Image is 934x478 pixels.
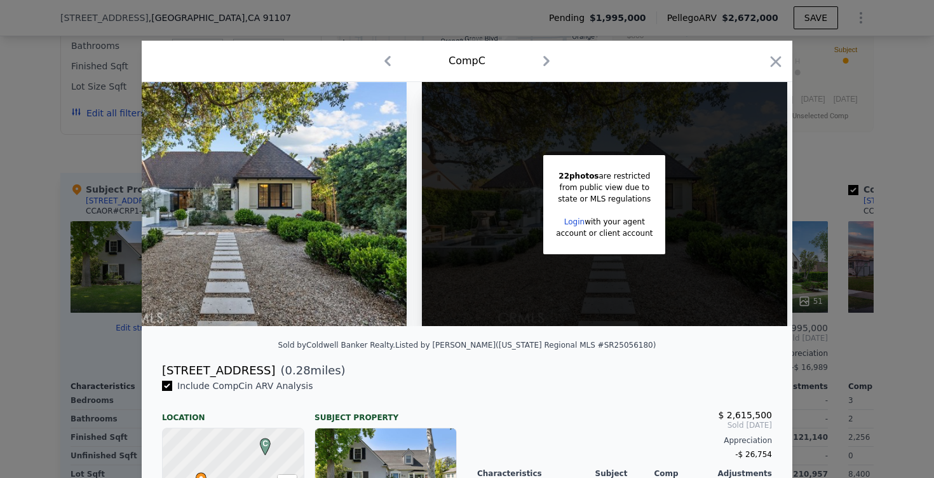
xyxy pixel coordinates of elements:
div: Sold by Coldwell Banker Realty . [278,341,395,350]
a: Login [564,217,585,226]
span: 22 photos [558,172,599,181]
span: -$ 26,754 [735,450,772,459]
div: C [257,438,264,446]
span: Include Comp C in ARV Analysis [172,381,318,391]
div: [STREET_ADDRESS] [162,362,275,379]
div: Location [162,402,304,423]
span: $ 2,615,500 [718,410,772,420]
div: account or client account [556,228,653,239]
span: C [257,438,274,449]
div: Appreciation [477,435,772,446]
span: Sold [DATE] [477,420,772,430]
span: 0.28 [285,364,311,377]
img: Property Img [41,82,407,326]
span: ( miles) [275,362,345,379]
div: Subject Property [315,402,457,423]
div: Listed by [PERSON_NAME] ([US_STATE] Regional MLS #SR25056180) [395,341,656,350]
span: with your agent [585,217,645,226]
div: are restricted [556,170,653,182]
div: Comp C [449,53,485,69]
div: state or MLS regulations [556,193,653,205]
div: from public view due to [556,182,653,193]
